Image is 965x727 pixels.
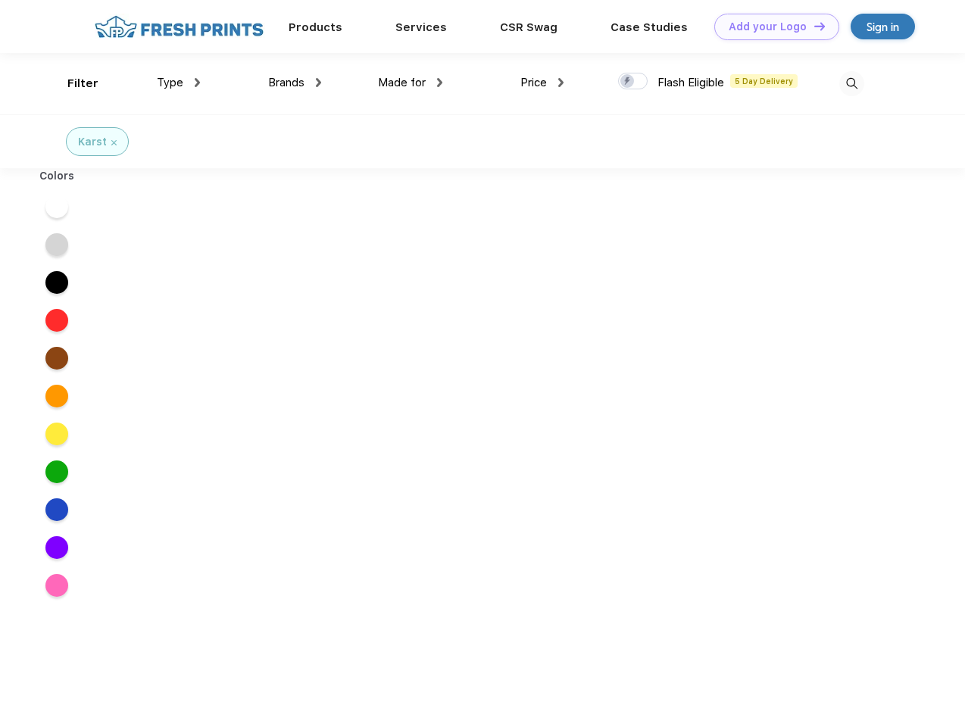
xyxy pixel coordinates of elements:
[157,76,183,89] span: Type
[378,76,426,89] span: Made for
[657,76,724,89] span: Flash Eligible
[289,20,342,34] a: Products
[195,78,200,87] img: dropdown.png
[316,78,321,87] img: dropdown.png
[78,134,107,150] div: Karst
[814,22,825,30] img: DT
[268,76,304,89] span: Brands
[558,78,564,87] img: dropdown.png
[500,20,557,34] a: CSR Swag
[729,20,807,33] div: Add your Logo
[67,75,98,92] div: Filter
[867,18,899,36] div: Sign in
[520,76,547,89] span: Price
[395,20,447,34] a: Services
[839,71,864,96] img: desktop_search.svg
[111,140,117,145] img: filter_cancel.svg
[28,168,86,184] div: Colors
[90,14,268,40] img: fo%20logo%202.webp
[730,74,798,88] span: 5 Day Delivery
[437,78,442,87] img: dropdown.png
[851,14,915,39] a: Sign in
